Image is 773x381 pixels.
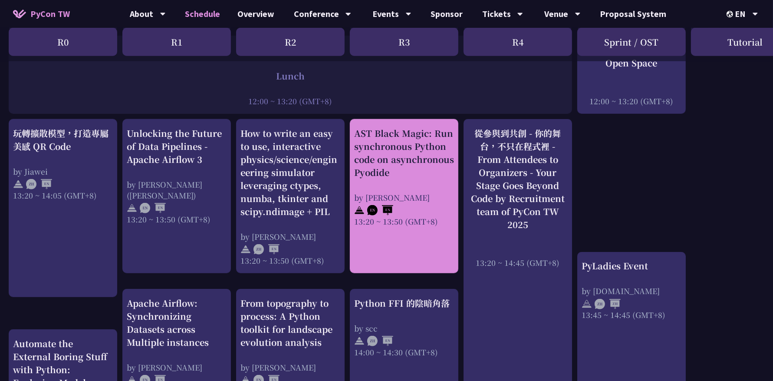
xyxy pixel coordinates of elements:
img: ZHEN.371966e.svg [26,179,52,189]
div: Lunch [13,70,568,83]
a: Unlocking the Future of Data Pipelines - Apache Airflow 3 by [PERSON_NAME] ([PERSON_NAME]) 13:20 ... [127,127,227,225]
a: PyLadies Event by [DOMAIN_NAME] 13:45 ~ 14:45 (GMT+8) [582,259,681,320]
img: ZHZH.38617ef.svg [595,299,621,309]
div: 13:20 ~ 13:50 (GMT+8) [354,216,454,227]
div: PyLadies Event [582,259,681,272]
div: Unlocking the Future of Data Pipelines - Apache Airflow 3 [127,127,227,166]
div: by [PERSON_NAME] [240,362,340,373]
div: Python FFI 的陰暗角落 [354,297,454,310]
div: 13:20 ~ 14:05 (GMT+8) [13,190,113,201]
div: 12:00 ~ 13:20 (GMT+8) [13,96,568,106]
div: 玩轉擴散模型，打造專屬美感 QR Code [13,127,113,153]
img: svg+xml;base64,PHN2ZyB4bWxucz0iaHR0cDovL3d3dy53My5vcmcvMjAwMC9zdmciIHdpZHRoPSIyNCIgaGVpZ2h0PSIyNC... [240,244,251,255]
img: ENEN.5a408d1.svg [367,205,393,215]
div: Apache Airflow: Synchronizing Datasets across Multiple instances [127,297,227,349]
div: 14:00 ~ 14:30 (GMT+8) [354,347,454,358]
div: R2 [236,28,345,56]
div: by scc [354,323,454,334]
a: 玩轉擴散模型，打造專屬美感 QR Code by Jiawei 13:20 ~ 14:05 (GMT+8) [13,127,113,201]
a: Python FFI 的陰暗角落 by scc 14:00 ~ 14:30 (GMT+8) [354,297,454,358]
img: ZHEN.371966e.svg [367,336,393,346]
div: 13:20 ~ 13:50 (GMT+8) [240,255,340,266]
span: PyCon TW [30,7,70,20]
img: Home icon of PyCon TW 2025 [13,10,26,18]
div: 從參與到共創 - 你的舞台，不只在程式裡 - From Attendees to Organizers - Your Stage Goes Beyond Code by Recruitment ... [468,127,568,231]
div: 12:00 ~ 13:20 (GMT+8) [582,96,681,106]
div: R4 [464,28,572,56]
div: R0 [9,28,117,56]
div: Open Space [582,56,681,70]
a: Open Space 12:00 ~ 13:20 (GMT+8) [582,43,681,93]
img: ZHEN.371966e.svg [253,244,280,255]
img: svg+xml;base64,PHN2ZyB4bWxucz0iaHR0cDovL3d3dy53My5vcmcvMjAwMC9zdmciIHdpZHRoPSIyNCIgaGVpZ2h0PSIyNC... [582,299,592,309]
div: How to write an easy to use, interactive physics/science/engineering simulator leveraging ctypes,... [240,127,340,218]
div: by [PERSON_NAME] [240,231,340,242]
div: 13:45 ~ 14:45 (GMT+8) [582,309,681,320]
img: svg+xml;base64,PHN2ZyB4bWxucz0iaHR0cDovL3d3dy53My5vcmcvMjAwMC9zdmciIHdpZHRoPSIyNCIgaGVpZ2h0PSIyNC... [13,179,23,189]
div: by [PERSON_NAME] [127,362,227,373]
div: by [DOMAIN_NAME] [582,285,681,296]
div: by Jiawei [13,166,113,177]
div: Sprint / OST [577,28,686,56]
a: How to write an easy to use, interactive physics/science/engineering simulator leveraging ctypes,... [240,127,340,266]
img: svg+xml;base64,PHN2ZyB4bWxucz0iaHR0cDovL3d3dy53My5vcmcvMjAwMC9zdmciIHdpZHRoPSIyNCIgaGVpZ2h0PSIyNC... [354,205,365,215]
img: Locale Icon [727,11,735,17]
div: R1 [122,28,231,56]
div: 13:20 ~ 14:45 (GMT+8) [468,257,568,268]
a: AST Black Magic: Run synchronous Python code on asynchronous Pyodide by [PERSON_NAME] 13:20 ~ 13:... [354,127,454,227]
div: From topography to process: A Python toolkit for landscape evolution analysis [240,297,340,349]
img: svg+xml;base64,PHN2ZyB4bWxucz0iaHR0cDovL3d3dy53My5vcmcvMjAwMC9zdmciIHdpZHRoPSIyNCIgaGVpZ2h0PSIyNC... [354,336,365,346]
img: ENEN.5a408d1.svg [140,203,166,213]
div: R3 [350,28,458,56]
div: AST Black Magic: Run synchronous Python code on asynchronous Pyodide [354,127,454,179]
a: PyCon TW [4,3,79,25]
div: 13:20 ~ 13:50 (GMT+8) [127,214,227,225]
div: by [PERSON_NAME] ([PERSON_NAME]) [127,179,227,201]
img: svg+xml;base64,PHN2ZyB4bWxucz0iaHR0cDovL3d3dy53My5vcmcvMjAwMC9zdmciIHdpZHRoPSIyNCIgaGVpZ2h0PSIyNC... [127,203,137,213]
div: by [PERSON_NAME] [354,192,454,203]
